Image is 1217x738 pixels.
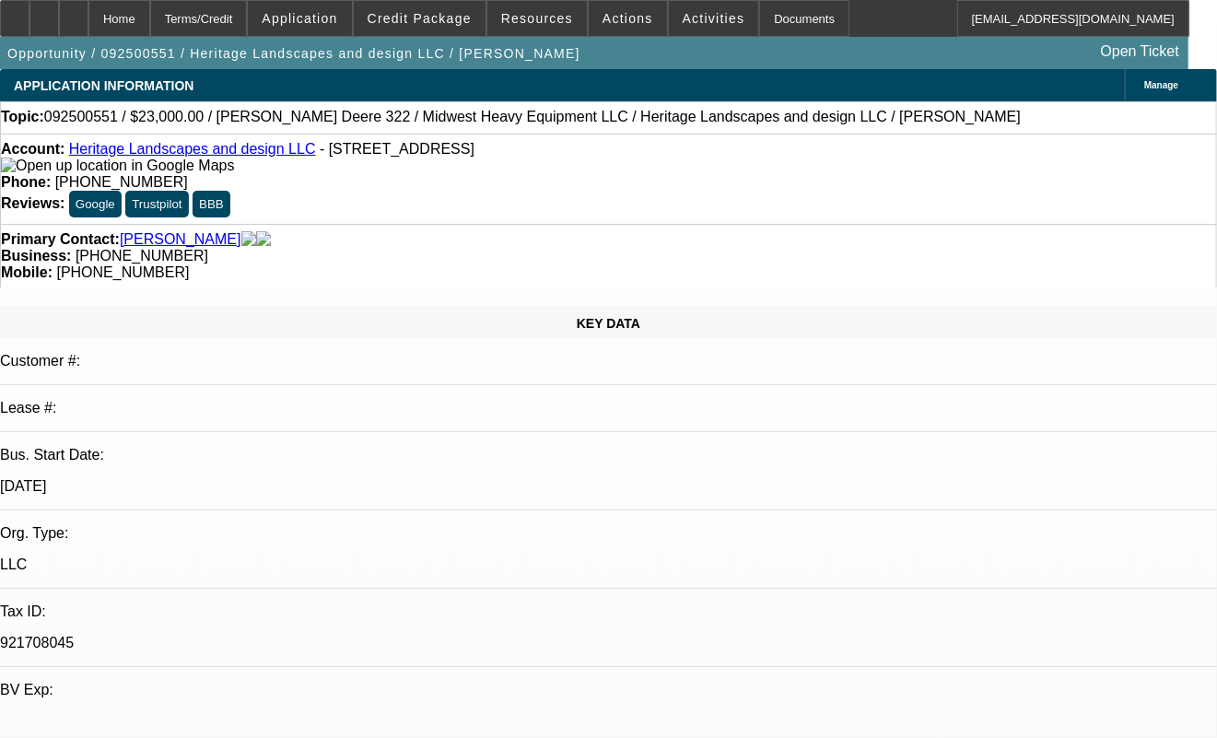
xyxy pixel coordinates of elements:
[1,231,120,248] strong: Primary Contact:
[1,158,234,173] a: View Google Maps
[262,11,337,26] span: Application
[69,191,122,217] button: Google
[1,264,53,280] strong: Mobile:
[320,141,474,157] span: - [STREET_ADDRESS]
[56,264,189,280] span: [PHONE_NUMBER]
[125,191,188,217] button: Trustpilot
[368,11,472,26] span: Credit Package
[44,109,1021,125] span: 092500551 / $23,000.00 / [PERSON_NAME] Deere 322 / Midwest Heavy Equipment LLC / Heritage Landsca...
[120,231,241,248] a: [PERSON_NAME]
[256,231,271,248] img: linkedin-icon.png
[354,1,486,36] button: Credit Package
[683,11,745,26] span: Activities
[248,1,351,36] button: Application
[55,174,188,190] span: [PHONE_NUMBER]
[1144,80,1178,90] span: Manage
[1,248,71,264] strong: Business:
[1,195,64,211] strong: Reviews:
[669,1,759,36] button: Activities
[7,46,580,61] span: Opportunity / 092500551 / Heritage Landscapes and design LLC / [PERSON_NAME]
[577,316,640,331] span: KEY DATA
[487,1,587,36] button: Resources
[1,141,64,157] strong: Account:
[1,174,51,190] strong: Phone:
[1,158,234,174] img: Open up location in Google Maps
[1,109,44,125] strong: Topic:
[69,141,316,157] a: Heritage Landscapes and design LLC
[193,191,230,217] button: BBB
[14,78,193,93] span: APPLICATION INFORMATION
[501,11,573,26] span: Resources
[1094,36,1187,67] a: Open Ticket
[241,231,256,248] img: facebook-icon.png
[76,248,208,264] span: [PHONE_NUMBER]
[589,1,667,36] button: Actions
[603,11,653,26] span: Actions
